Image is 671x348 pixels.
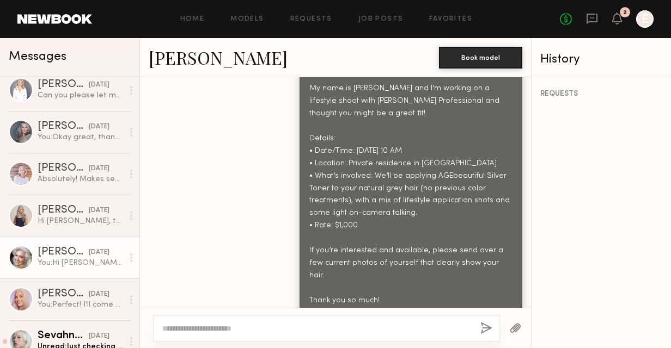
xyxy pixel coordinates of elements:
div: Can you please let me know. Thank you [38,90,123,101]
div: [DATE] [89,164,109,174]
div: [PERSON_NAME] [38,121,89,132]
span: Messages [9,51,66,63]
a: Favorites [429,16,472,23]
div: Hi [PERSON_NAME]! My name is [PERSON_NAME] and I’m working on a lifestyle shoot with [PERSON_NAME... [309,58,513,345]
div: [DATE] [89,331,109,341]
div: You: Okay great, thank you! I will be in touch! [38,132,123,142]
div: [DATE] [89,247,109,258]
a: Models [230,16,264,23]
a: Requests [290,16,332,23]
div: [PERSON_NAME] [38,79,89,90]
a: [PERSON_NAME] [149,46,288,69]
a: Job Posts [358,16,404,23]
div: [DATE] [89,206,109,216]
div: [PERSON_NAME] [38,289,89,300]
div: [DATE] [89,122,109,132]
div: Absolutely! Makes sense Thanks, [PERSON_NAME] [38,174,123,184]
div: [PERSON_NAME] [38,163,89,174]
div: You: Hi [PERSON_NAME]! My name is [PERSON_NAME] and I’m working on a lifestyle shoot with [PERSON... [38,258,123,268]
a: Book model [439,52,522,61]
div: [DATE] [89,80,109,90]
div: REQUESTS [540,90,662,98]
div: [PERSON_NAME] [38,247,89,258]
div: [PERSON_NAME] [38,205,89,216]
a: E [636,10,654,28]
div: 2 [623,10,627,16]
div: [DATE] [89,289,109,300]
a: Home [180,16,205,23]
div: Sevahna d. [38,331,89,341]
div: Hi [PERSON_NAME], thank you for reaching out about this opportunity. I am available on that date ... [38,216,123,226]
div: History [540,53,662,66]
div: You: Perfect! I’ll come up now [38,300,123,310]
button: Book model [439,47,522,69]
